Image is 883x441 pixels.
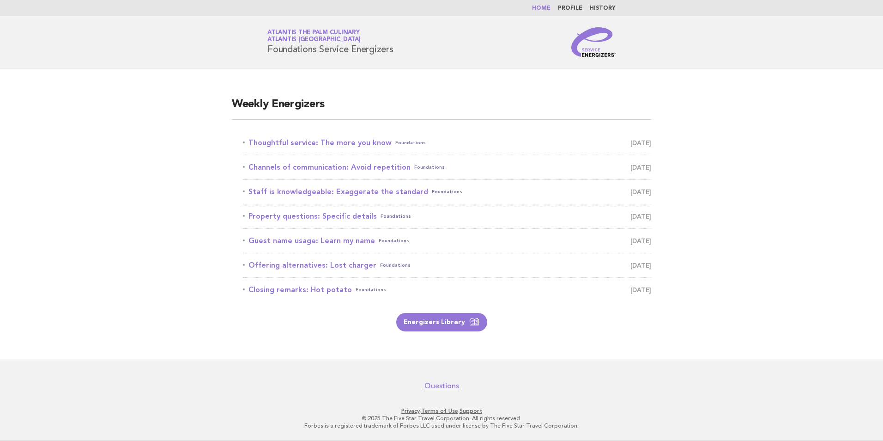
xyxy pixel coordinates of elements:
[243,161,651,174] a: Channels of communication: Avoid repetitionFoundations [DATE]
[395,136,426,149] span: Foundations
[421,408,458,414] a: Terms of Use
[243,185,651,198] a: Staff is knowledgeable: Exaggerate the standardFoundations [DATE]
[432,185,462,198] span: Foundations
[243,283,651,296] a: Closing remarks: Hot potatoFoundations [DATE]
[159,415,724,422] p: © 2025 The Five Star Travel Corporation. All rights reserved.
[414,161,445,174] span: Foundations
[396,313,487,331] a: Energizers Library
[356,283,386,296] span: Foundations
[401,408,420,414] a: Privacy
[571,27,616,57] img: Service Energizers
[630,161,651,174] span: [DATE]
[267,37,361,43] span: Atlantis [GEOGRAPHIC_DATA]
[460,408,482,414] a: Support
[630,210,651,223] span: [DATE]
[630,234,651,247] span: [DATE]
[630,283,651,296] span: [DATE]
[243,259,651,272] a: Offering alternatives: Lost chargerFoundations [DATE]
[424,381,459,391] a: Questions
[232,97,651,120] h2: Weekly Energizers
[532,6,550,11] a: Home
[630,185,651,198] span: [DATE]
[159,422,724,429] p: Forbes is a registered trademark of Forbes LLC used under license by The Five Star Travel Corpora...
[558,6,582,11] a: Profile
[630,259,651,272] span: [DATE]
[379,234,409,247] span: Foundations
[243,234,651,247] a: Guest name usage: Learn my nameFoundations [DATE]
[381,210,411,223] span: Foundations
[630,136,651,149] span: [DATE]
[267,30,393,54] h1: Foundations Service Energizers
[380,259,411,272] span: Foundations
[267,30,361,43] a: Atlantis The Palm CulinaryAtlantis [GEOGRAPHIC_DATA]
[590,6,616,11] a: History
[243,136,651,149] a: Thoughtful service: The more you knowFoundations [DATE]
[243,210,651,223] a: Property questions: Specific detailsFoundations [DATE]
[159,407,724,415] p: · ·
